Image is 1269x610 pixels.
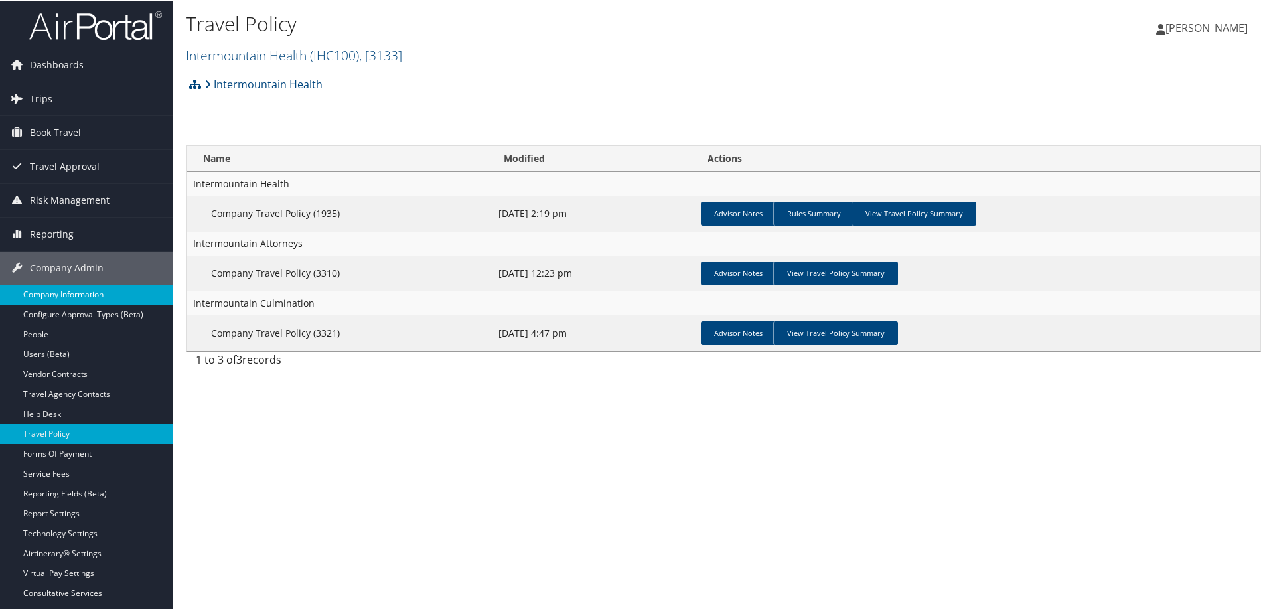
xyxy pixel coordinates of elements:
[186,9,903,37] h1: Travel Policy
[236,351,242,366] span: 3
[1165,19,1248,34] span: [PERSON_NAME]
[204,70,323,96] a: Intermountain Health
[30,47,84,80] span: Dashboards
[196,350,445,373] div: 1 to 3 of records
[701,200,776,224] a: Advisor Notes
[187,230,1260,254] td: Intermountain Attorneys
[359,45,402,63] span: , [ 3133 ]
[187,171,1260,194] td: Intermountain Health
[29,9,162,40] img: airportal-logo.png
[492,314,695,350] td: [DATE] 4:47 pm
[187,194,492,230] td: Company Travel Policy (1935)
[773,200,854,224] a: Rules Summary
[30,216,74,250] span: Reporting
[701,320,776,344] a: Advisor Notes
[186,45,402,63] a: Intermountain Health
[187,314,492,350] td: Company Travel Policy (3321)
[187,254,492,290] td: Company Travel Policy (3310)
[492,254,695,290] td: [DATE] 12:23 pm
[310,45,359,63] span: ( IHC100 )
[30,81,52,114] span: Trips
[187,145,492,171] th: Name: activate to sort column descending
[773,320,898,344] a: View Travel Policy Summary
[492,145,695,171] th: Modified: activate to sort column ascending
[187,290,1260,314] td: Intermountain Culmination
[696,145,1260,171] th: Actions
[773,260,898,284] a: View Travel Policy Summary
[30,149,100,182] span: Travel Approval
[1156,7,1261,46] a: [PERSON_NAME]
[492,194,695,230] td: [DATE] 2:19 pm
[852,200,976,224] a: View Travel Policy Summary
[30,183,110,216] span: Risk Management
[30,250,104,283] span: Company Admin
[30,115,81,148] span: Book Travel
[701,260,776,284] a: Advisor Notes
